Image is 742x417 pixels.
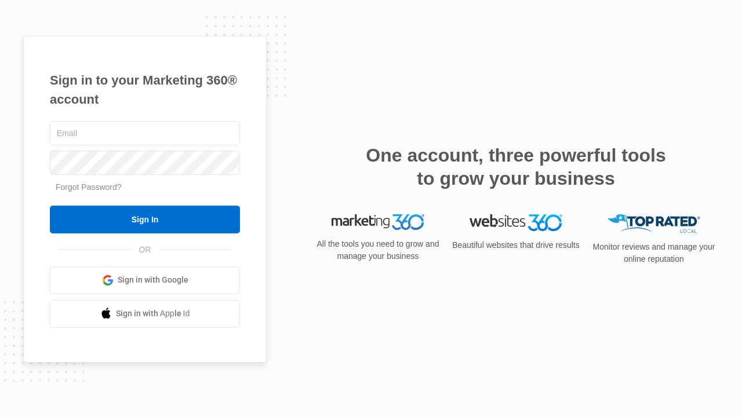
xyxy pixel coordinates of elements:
[50,206,240,233] input: Sign In
[50,300,240,328] a: Sign in with Apple Id
[608,214,700,233] img: Top Rated Local
[56,182,122,192] a: Forgot Password?
[50,71,240,109] h1: Sign in to your Marketing 360® account
[118,274,188,286] span: Sign in with Google
[589,241,719,265] p: Monitor reviews and manage your online reputation
[50,266,240,294] a: Sign in with Google
[362,144,670,190] h2: One account, three powerful tools to grow your business
[332,214,424,231] img: Marketing 360
[451,239,581,251] p: Beautiful websites that drive results
[470,214,562,231] img: Websites 360
[50,121,240,145] input: Email
[116,308,190,320] span: Sign in with Apple Id
[313,238,443,262] p: All the tools you need to grow and manage your business
[131,244,159,256] span: OR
